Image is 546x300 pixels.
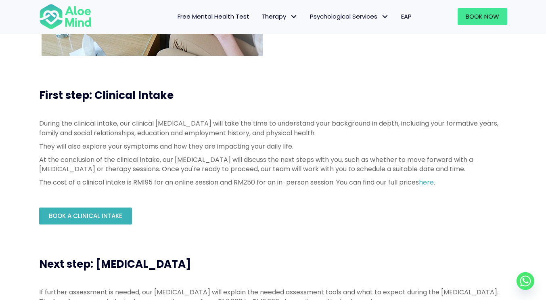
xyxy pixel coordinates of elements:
span: Next step: [MEDICAL_DATA] [39,257,191,271]
a: Whatsapp [517,272,534,290]
p: They will also explore your symptoms and how they are impacting your daily life. [39,142,507,151]
a: Psychological ServicesPsychological Services: submenu [304,8,395,25]
span: Therapy: submenu [288,11,300,23]
span: EAP [401,12,412,21]
span: Therapy [261,12,298,21]
a: here [419,178,434,187]
span: Book a Clinical Intake [49,212,122,220]
nav: Menu [102,8,418,25]
img: Aloe mind Logo [39,3,92,30]
a: TherapyTherapy: submenu [255,8,304,25]
span: Free Mental Health Test [178,12,249,21]
span: Psychological Services [310,12,389,21]
a: Book a Clinical Intake [39,208,132,224]
span: First step: Clinical Intake [39,88,174,103]
p: At the conclusion of the clinical intake, our [MEDICAL_DATA] will discuss the next steps with you... [39,155,507,174]
span: Psychological Services: submenu [379,11,391,23]
a: Book Now [458,8,507,25]
p: The cost of a clinical intake is RM195 for an online session and RM250 for an in-person session. ... [39,178,507,187]
a: Free Mental Health Test [172,8,255,25]
a: EAP [395,8,418,25]
span: Book Now [466,12,499,21]
p: During the clinical intake, our clinical [MEDICAL_DATA] will take the time to understand your bac... [39,119,507,137]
